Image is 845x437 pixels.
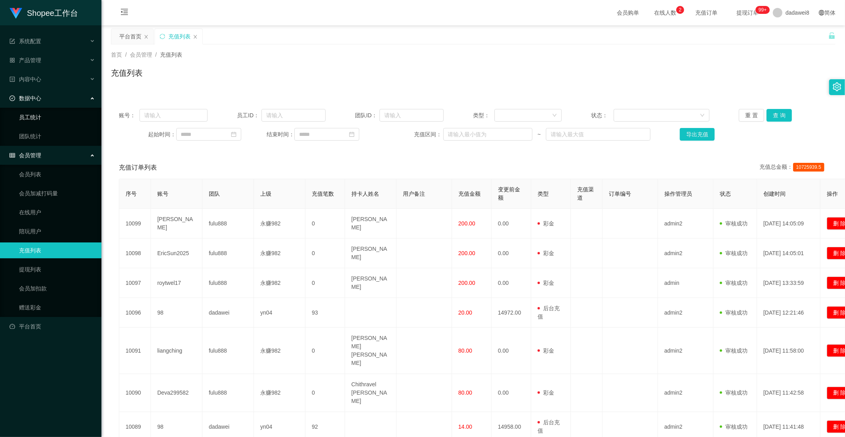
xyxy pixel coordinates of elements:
span: 14.00 [458,424,472,430]
i: 图标: close [193,34,198,39]
td: 10097 [119,268,151,298]
td: EricSun2025 [151,239,202,268]
span: 系统配置 [10,38,41,44]
span: / [155,52,157,58]
div: 充值总金额： [760,163,828,172]
td: admin2 [658,328,713,374]
span: 200.00 [458,280,475,286]
span: 彩金 [538,280,554,286]
td: 0 [305,268,345,298]
span: 审核成功 [720,424,748,430]
a: 图标: dashboard平台首页 [10,319,95,334]
span: 充值金额 [458,191,481,197]
span: 彩金 [538,250,554,256]
span: 订单编号 [609,191,631,197]
span: 操作管理员 [664,191,692,197]
td: admin2 [658,374,713,412]
i: 图标: profile [10,76,15,82]
td: 0.00 [492,239,531,268]
span: 充值渠道 [577,186,594,201]
span: 创建时间 [763,191,786,197]
span: 账号 [157,191,168,197]
td: [DATE] 11:42:58 [757,374,820,412]
i: 图标: calendar [231,132,237,137]
i: 图标: close [144,34,149,39]
button: 导出充值 [680,128,715,141]
span: 审核成功 [720,250,748,256]
span: 彩金 [538,389,554,396]
span: 上级 [260,191,271,197]
i: 图标: down [700,113,705,118]
p: 2 [679,6,682,14]
h1: 充值列表 [111,67,143,79]
span: 审核成功 [720,309,748,316]
span: 审核成功 [720,389,748,396]
a: 会员加扣款 [19,281,95,296]
td: 10099 [119,209,151,239]
td: Deva299582 [151,374,202,412]
div: 平台首页 [119,29,141,44]
td: 10096 [119,298,151,328]
span: 账号： [119,111,139,120]
i: 图标: check-circle-o [10,95,15,101]
span: 200.00 [458,220,475,227]
span: 在线人数 [650,10,680,15]
td: 0.00 [492,268,531,298]
i: 图标: sync [160,34,165,39]
span: 80.00 [458,389,472,396]
a: 赠送彩金 [19,300,95,315]
span: 产品管理 [10,57,41,63]
span: 充值列表 [160,52,182,58]
td: [PERSON_NAME] [345,239,397,268]
button: 重 置 [739,109,764,122]
td: 98 [151,298,202,328]
button: 查 询 [767,109,792,122]
td: liangching [151,328,202,374]
td: 0 [305,239,345,268]
span: 200.00 [458,250,475,256]
td: [DATE] 11:58:00 [757,328,820,374]
span: 充值笔数 [312,191,334,197]
td: 0 [305,209,345,239]
td: fulu888 [202,328,254,374]
td: [DATE] 13:33:59 [757,268,820,298]
a: 在线用户 [19,204,95,220]
span: 审核成功 [720,220,748,227]
span: ~ [532,130,546,139]
td: 0.00 [492,328,531,374]
td: fulu888 [202,374,254,412]
td: 永赚982 [254,328,305,374]
span: 充值订单 [691,10,721,15]
span: 序号 [126,191,137,197]
span: 充值区间： [414,130,443,139]
span: 员工ID： [237,111,261,120]
span: 团队 [209,191,220,197]
td: 永赚982 [254,268,305,298]
i: 图标: setting [833,82,841,91]
td: 永赚982 [254,209,305,239]
td: 14972.00 [492,298,531,328]
span: 80.00 [458,347,472,354]
i: 图标: down [552,113,557,118]
span: 变更前金额 [498,186,520,201]
span: 结束时间： [267,130,294,139]
input: 请输入 [380,109,444,122]
span: 会员管理 [10,152,41,158]
td: admin [658,268,713,298]
td: Chithravel [PERSON_NAME] [345,374,397,412]
span: 状态 [720,191,731,197]
td: roytwel17 [151,268,202,298]
span: 首页 [111,52,122,58]
i: 图标: calendar [349,132,355,137]
sup: 294 [755,6,770,14]
td: [PERSON_NAME] [345,268,397,298]
span: 充值订单列表 [119,163,157,172]
td: 永赚982 [254,374,305,412]
td: [DATE] 12:21:46 [757,298,820,328]
div: 充值列表 [168,29,191,44]
span: 用户备注 [403,191,425,197]
span: 状态： [591,111,614,120]
td: fulu888 [202,239,254,268]
span: 提现订单 [732,10,763,15]
td: 10098 [119,239,151,268]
